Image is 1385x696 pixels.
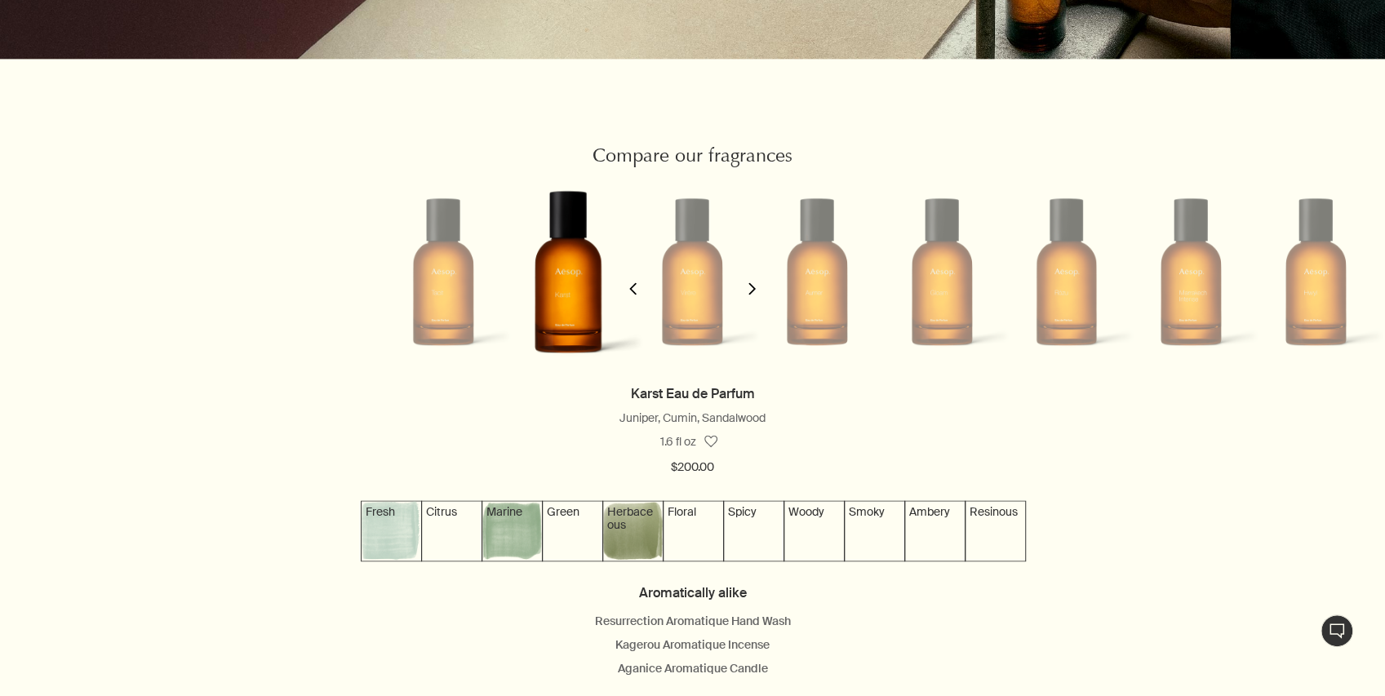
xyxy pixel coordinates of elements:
button: next [736,173,769,382]
span: Floral [668,504,696,519]
span: Green [547,504,579,519]
span: $200.00 [671,458,714,477]
img: Textured grey-blue background [362,501,421,561]
button: Live Assistance [1321,614,1353,647]
img: Karst Eau de Parfum in an Amber bottle. [491,152,644,392]
span: Marine [486,504,522,519]
a: Kagerou Aromatique Incense [615,637,770,652]
img: Textured rose pink background [724,501,784,561]
span: Spicy [728,504,757,519]
a: Aganice Aromatique Candle [618,660,768,675]
img: Textured grey-purple background [845,501,904,561]
img: Textured grey-green background [482,501,542,561]
img: Textured yellow background [422,501,482,561]
a: Karst Eau de Parfum [631,385,755,402]
h4: Aromatically alike [16,582,1369,604]
div: Juniper, Cumin, Sandalwood [16,409,1369,428]
a: Resurrection Aromatique Hand Wash [595,614,791,628]
span: Herbaceous [607,504,653,532]
span: Smoky [849,504,885,519]
img: Textured salmon pink background [664,501,723,561]
img: Textured purple background [784,501,844,561]
img: Textured green background [543,501,602,561]
span: Ambery [909,504,950,519]
button: Save to cabinet [696,427,726,456]
button: previous [616,173,649,382]
span: Resinous [970,504,1018,519]
span: Citrus [426,504,457,519]
img: Textured brown background [966,501,1025,561]
img: Textured forest green background [603,501,663,561]
span: 1.6 fl oz [660,434,696,449]
span: Woody [788,504,824,519]
img: Textured gold background [905,501,965,561]
span: Fresh [366,504,395,519]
